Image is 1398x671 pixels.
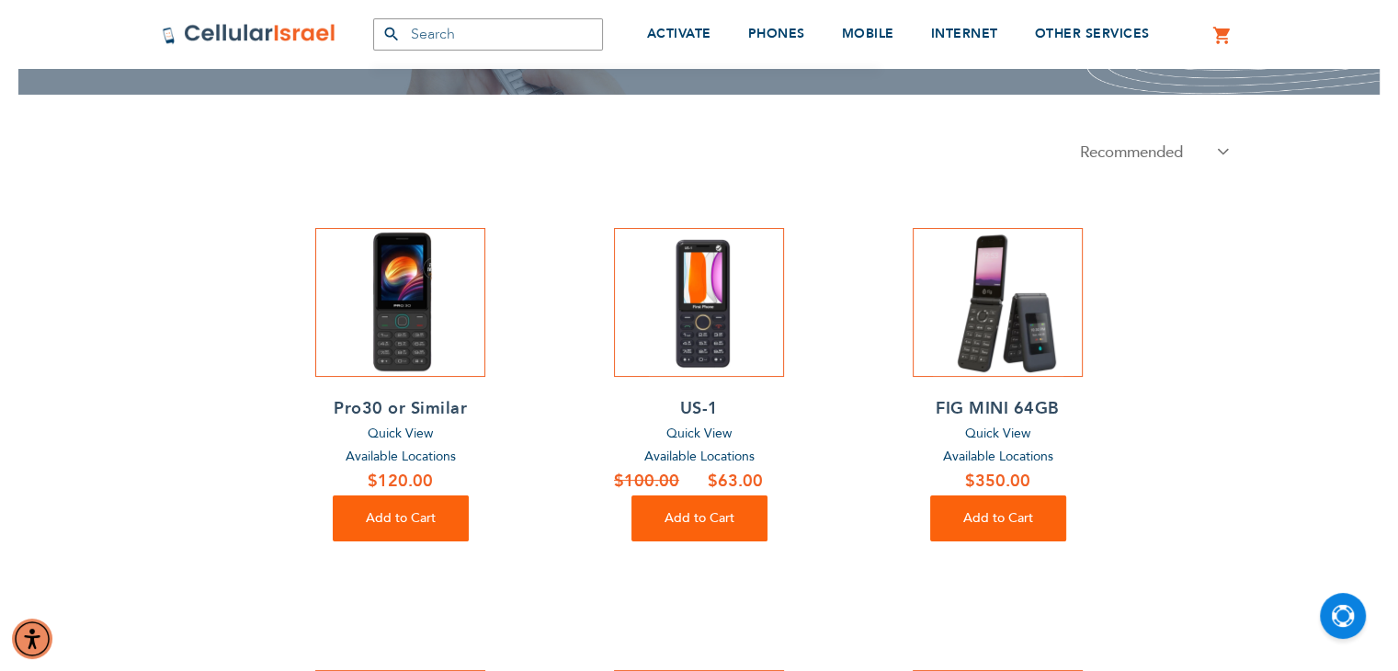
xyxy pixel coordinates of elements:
button: Add to Cart [930,495,1066,541]
a: Pro30 or Similar [315,395,485,423]
div: Accessibility Menu [12,619,52,659]
input: Search [373,18,603,51]
span: Add to Cart [963,509,1033,527]
span: Quick View [368,425,433,442]
a: Available Locations [644,448,755,465]
button: Add to Cart [631,495,767,541]
a: $350.00 [913,468,1083,495]
a: Quick View [913,423,1083,446]
span: $350.00 [965,470,1030,493]
span: MOBILE [842,25,894,42]
a: Quick View [315,423,485,446]
span: PHONES [748,25,805,42]
img: Pro30 or Similar [327,229,474,376]
span: $100.00 [614,470,679,493]
a: Available Locations [346,448,456,465]
a: US-1 [614,395,784,423]
a: Quick View [614,423,784,446]
img: FIG MINI 64GB [925,229,1072,376]
a: $120.00 [315,468,485,495]
a: $63.00 $100.00 [614,468,784,495]
img: Cellular Israel Logo [162,23,336,45]
a: Available Locations [943,448,1053,465]
button: Add to Cart [333,495,469,541]
span: Quick View [965,425,1030,442]
span: Quick View [666,425,732,442]
span: $120.00 [368,470,433,493]
span: Add to Cart [366,509,436,527]
span: $63.00 [708,470,763,493]
select: . . . . [1066,141,1237,164]
span: INTERNET [931,25,998,42]
span: ACTIVATE [647,25,711,42]
img: US-1 [626,229,773,376]
a: FIG MINI 64GB [913,395,1083,423]
span: OTHER SERVICES [1035,25,1150,42]
span: Add to Cart [665,509,734,527]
